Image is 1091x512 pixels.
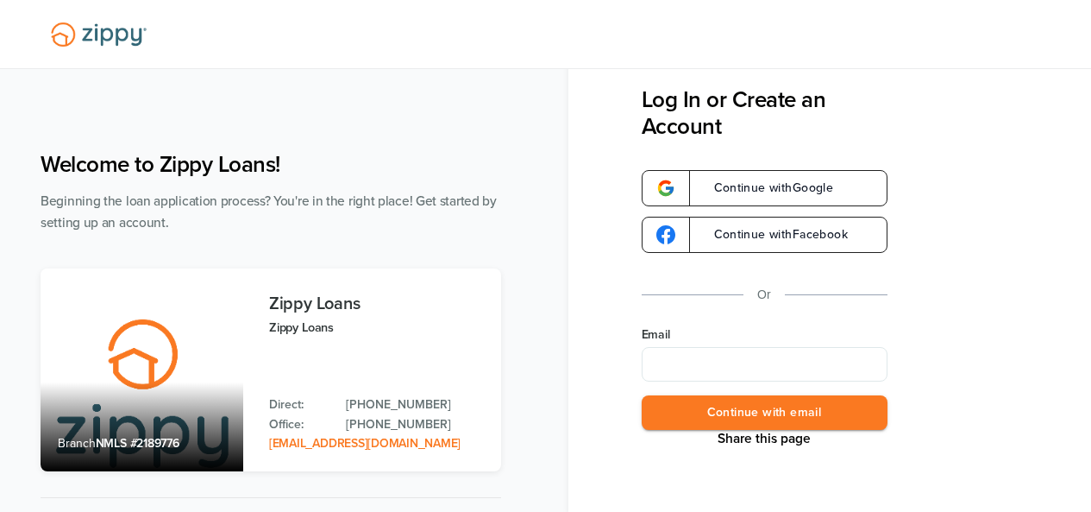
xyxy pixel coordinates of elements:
[41,15,157,54] img: Lender Logo
[269,395,329,414] p: Direct:
[269,415,329,434] p: Office:
[346,415,484,434] a: Office Phone: 512-975-2947
[346,395,484,414] a: Direct Phone: 512-975-2947
[757,284,771,306] p: Or
[642,395,887,431] button: Continue with email
[269,436,461,451] a: Email Address: zippyguide@zippymh.com
[269,294,484,313] h3: Zippy Loans
[642,170,887,206] a: google-logoContinue withGoogle
[642,86,887,140] h3: Log In or Create an Account
[697,229,848,241] span: Continue with Facebook
[712,430,816,447] button: Share This Page
[58,436,96,451] span: Branch
[656,225,675,244] img: google-logo
[656,179,675,198] img: google-logo
[642,347,887,382] input: Email Address
[642,326,887,344] label: Email
[269,318,484,338] p: Zippy Loans
[697,182,834,194] span: Continue with Google
[41,193,497,231] span: Beginning the loan application process? You're in the right place! Get started by setting up an a...
[642,217,887,253] a: google-logoContinue withFacebook
[41,151,501,178] h1: Welcome to Zippy Loans!
[96,436,179,451] span: NMLS #2189776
